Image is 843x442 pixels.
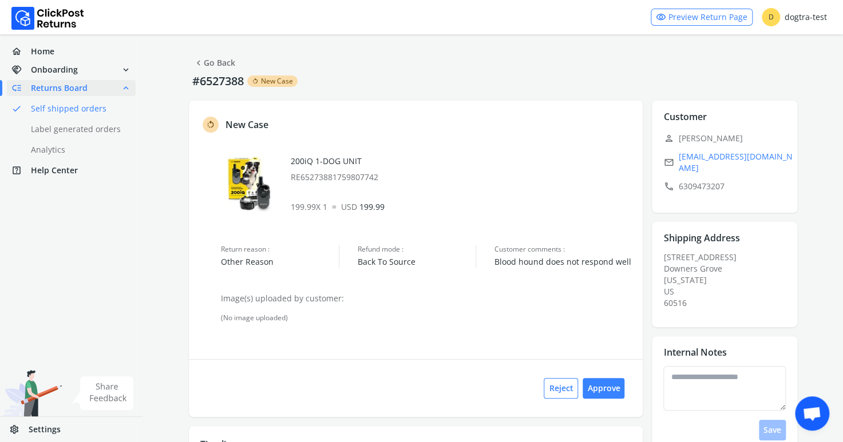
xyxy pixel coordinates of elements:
button: Approve [583,378,624,399]
span: settings [9,421,29,437]
p: #6527388 [189,73,247,89]
img: row_image [221,156,278,213]
span: Help Center [31,165,78,176]
p: [PERSON_NAME] [663,130,793,146]
div: US [663,286,793,297]
p: Shipping Address [663,231,739,245]
p: Customer [663,110,706,124]
p: New Case [225,118,268,132]
a: doneSelf shipped orders [7,101,149,117]
a: help_centerHelp Center [7,162,136,178]
span: Back To Source [358,256,476,268]
a: Analytics [7,142,149,158]
span: help_center [11,162,31,178]
button: chevron_leftGo Back [189,53,240,73]
span: Refund mode : [358,245,476,254]
span: handshake [11,62,31,78]
span: person [663,130,674,146]
button: Save [759,420,786,440]
span: chevron_left [193,55,204,71]
span: Other Reason [221,256,339,268]
span: done [11,101,22,117]
a: email[EMAIL_ADDRESS][DOMAIN_NAME] [663,151,793,174]
button: Reject [544,378,578,399]
div: [US_STATE] [663,274,793,286]
div: Downers Grove [663,263,793,274]
span: Onboarding [31,64,78,75]
p: Image(s) uploaded by customer: [221,293,631,304]
span: email [663,154,674,170]
div: dogtra-test [762,8,827,26]
p: 6309473207 [663,178,793,194]
a: visibilityPreview Return Page [651,9,753,26]
a: homeHome [7,43,136,59]
span: 199.99 [341,201,385,212]
a: Go Back [193,55,235,71]
span: Return reason : [221,245,339,254]
div: 60516 [663,297,793,309]
span: Settings [29,424,61,435]
span: Customer comments : [494,245,631,254]
span: Returns Board [31,82,88,94]
div: (No image uploaded) [221,313,631,322]
span: expand_less [121,80,131,96]
div: [STREET_ADDRESS] [663,252,793,309]
span: Home [31,46,54,57]
img: share feedback [72,376,134,410]
img: Logo [11,7,84,30]
span: D [762,8,780,26]
span: Blood hound does not respond well [494,256,631,268]
p: RE65273881759807742 [291,172,632,183]
span: USD [341,201,357,212]
span: = [332,201,337,212]
span: low_priority [11,80,31,96]
span: home [11,43,31,59]
span: New Case [261,77,293,86]
span: rotate_left [252,77,259,86]
a: Label generated orders [7,121,149,137]
span: rotate_left [206,118,215,132]
div: 200iQ 1-DOG UNIT [291,156,632,183]
p: 199.99 X 1 [291,201,632,213]
span: visibility [656,9,666,25]
span: expand_more [121,62,131,78]
span: call [663,178,674,194]
div: Open chat [795,396,829,431]
p: Internal Notes [663,345,726,359]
